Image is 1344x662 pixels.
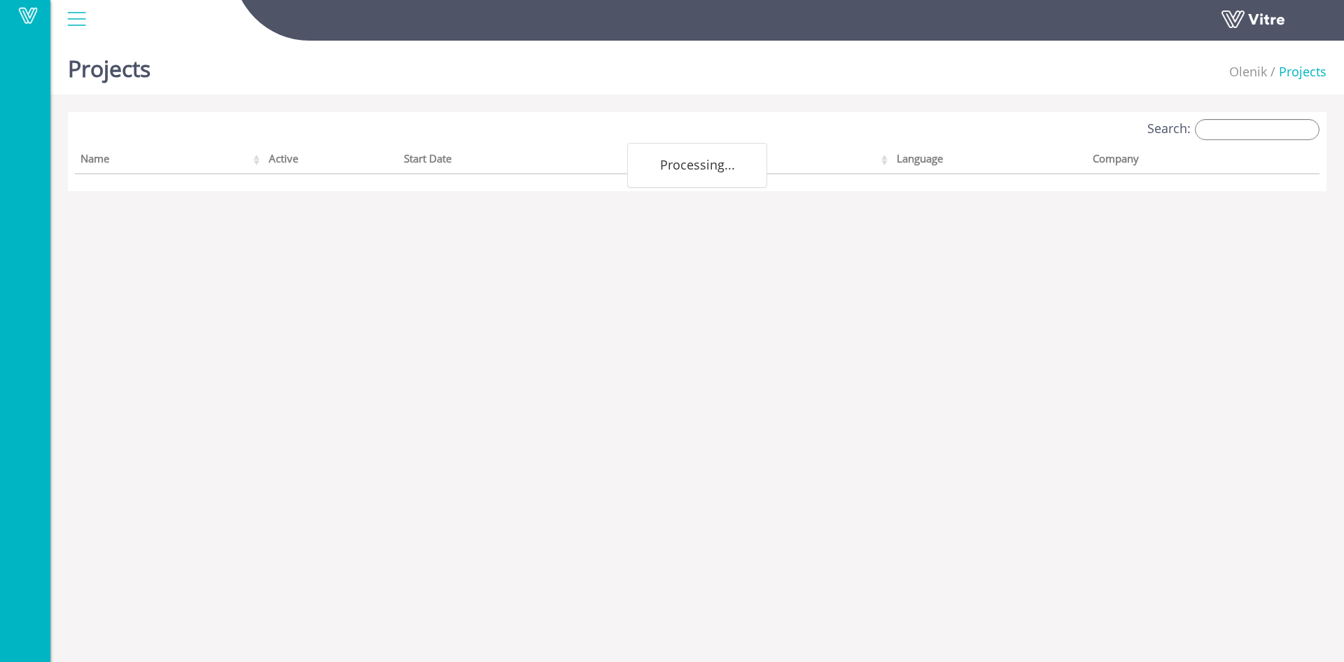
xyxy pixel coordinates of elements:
input: Search: [1195,119,1319,140]
div: Processing... [627,143,767,188]
th: End Date [652,148,891,174]
li: Projects [1267,63,1326,81]
th: Start Date [398,148,652,174]
th: Name [75,148,263,174]
th: Active [263,148,399,174]
th: Company [1087,148,1282,174]
h1: Projects [68,35,150,95]
label: Search: [1147,119,1319,140]
th: Language [891,148,1088,174]
span: 237 [1229,63,1267,80]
